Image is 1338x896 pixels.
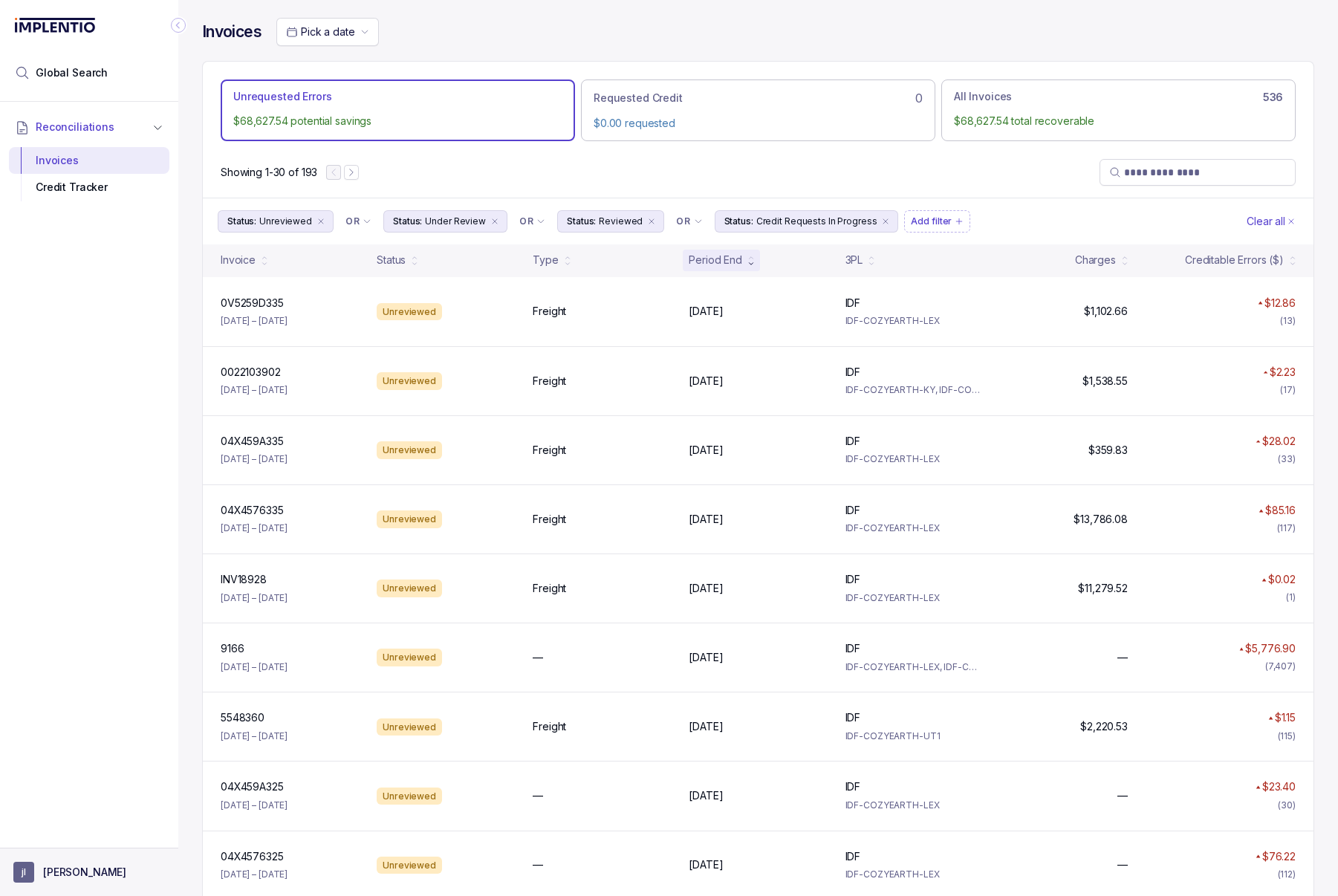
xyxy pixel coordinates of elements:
span: Global Search [36,65,108,80]
p: $1,538.55 [1082,374,1128,389]
p: Freight [533,304,566,319]
ul: Filter Group [218,210,1244,233]
li: Filter Chip Reviewed [557,210,664,233]
p: IDF [845,779,861,794]
p: $359.83 [1088,443,1128,458]
img: red pointer upwards [1256,854,1260,858]
p: $76.22 [1262,849,1296,864]
li: Filter Chip Connector undefined [345,215,371,227]
p: IDF-COZYEARTH-LEX, IDF-COZYEARTH-OH, IDF-COZYEARTH-UT1 [845,660,984,675]
button: Filter Chip Connector undefined [513,211,551,232]
img: red pointer upwards [1261,578,1266,582]
li: Filter Chip Unreviewed [218,210,334,233]
div: Unreviewed [377,857,442,874]
p: 5548360 [221,710,264,725]
p: Credit Requests In Progress [756,214,877,229]
p: 0V5259D335 [221,296,284,311]
img: red pointer upwards [1256,785,1260,789]
p: $1.15 [1275,710,1296,725]
p: IDF [845,849,861,864]
div: remove content [880,215,892,227]
button: Reconciliations [9,111,169,143]
p: $12.86 [1264,296,1296,311]
p: [DATE] – [DATE] [221,452,288,467]
button: Clear Filters [1244,210,1299,233]
p: IDF-COZYEARTH-LEX [845,521,984,536]
li: Filter Chip Connector undefined [676,215,702,227]
p: OR [345,215,360,227]
p: Freight [533,374,566,389]
div: Type [533,253,558,267]
p: IDF [845,572,861,587]
div: Unreviewed [377,649,442,666]
img: red pointer upwards [1258,301,1262,305]
div: remove content [315,215,327,227]
p: Freight [533,512,566,527]
p: IDF [845,710,861,725]
div: (1) [1286,590,1296,605]
p: $28.02 [1262,434,1296,449]
div: Credit Tracker [21,174,157,201]
p: — [533,788,543,803]
p: $13,786.08 [1074,512,1128,527]
img: red pointer upwards [1256,440,1260,444]
button: Filter Chip Connector undefined [340,211,377,232]
div: Status [377,253,406,267]
li: Filter Chip Credit Requests In Progress [715,210,899,233]
p: $68,627.54 total recoverable [954,114,1283,129]
div: Unreviewed [377,372,442,390]
p: [DATE] – [DATE] [221,867,288,882]
span: User initials [13,862,34,883]
p: [DATE] – [DATE] [221,798,288,813]
ul: Action Tab Group [221,79,1296,140]
p: $11,279.52 [1078,581,1128,596]
div: Period End [689,253,742,267]
p: Status: [567,214,596,229]
search: Date Range Picker [286,25,354,39]
div: Unreviewed [377,788,442,805]
div: Unreviewed [377,441,442,459]
p: IDF [845,365,861,380]
p: Requested Credit [594,91,683,105]
p: — [533,857,543,872]
p: [DATE] [689,443,723,458]
div: remove content [646,215,657,227]
p: $23.40 [1262,779,1296,794]
div: Unreviewed [377,580,442,597]
p: Freight [533,719,566,734]
div: Reconciliations [9,144,169,204]
span: Pick a date [301,25,354,38]
button: Next Page [344,165,359,180]
p: INV18928 [221,572,267,587]
p: Showing 1-30 of 193 [221,165,317,180]
p: — [1117,788,1128,803]
button: Filter Chip Add filter [904,210,970,233]
button: User initials[PERSON_NAME] [13,862,165,883]
p: — [1117,857,1128,872]
div: (117) [1277,521,1296,536]
p: IDF-COZYEARTH-LEX [845,867,984,882]
p: [DATE] – [DATE] [221,521,288,536]
div: Unreviewed [377,718,442,736]
p: IDF [845,296,861,311]
span: Reconciliations [36,120,114,134]
button: Filter Chip Under Review [383,210,507,233]
div: Unreviewed [377,303,442,321]
div: Invoices [21,147,157,174]
p: 9166 [221,641,244,656]
p: [DATE] [689,512,723,527]
div: 0 [594,89,923,107]
p: $2.23 [1270,365,1296,380]
p: [DATE] – [DATE] [221,729,288,744]
div: Unreviewed [377,510,442,528]
p: OR [676,215,690,227]
p: IDF [845,503,861,518]
p: Unrequested Errors [233,89,331,104]
div: Creditable Errors ($) [1185,253,1284,267]
div: (13) [1280,314,1296,328]
p: [DATE] [689,650,723,665]
p: IDF [845,641,861,656]
p: Status: [227,214,256,229]
img: red pointer upwards [1268,716,1273,720]
button: Date Range Picker [276,18,379,46]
